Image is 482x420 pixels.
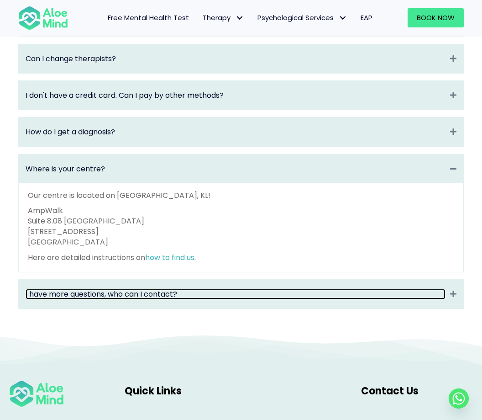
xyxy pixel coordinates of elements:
[257,13,347,22] span: Psychological Services
[28,252,454,263] p: Here are detailed instructions on .
[203,13,244,22] span: Therapy
[9,380,64,408] img: Aloe mind Logo
[145,252,194,263] a: how to find us
[417,13,455,22] span: Book Now
[233,11,246,25] span: Therapy: submenu
[336,11,349,25] span: Psychological Services: submenu
[450,289,456,299] i: Expand
[196,8,251,27] a: TherapyTherapy: submenu
[28,205,454,248] p: AmpWalk Suite 8.08 [GEOGRAPHIC_DATA] [STREET_ADDRESS] [GEOGRAPHIC_DATA]
[26,164,445,174] a: Where is your centre?
[450,53,456,64] i: Collapse
[108,13,189,22] span: Free Mental Health Test
[361,384,419,398] span: Contact Us
[28,190,454,201] p: Our centre is located on [GEOGRAPHIC_DATA], KL!
[26,127,445,137] a: How do I get a diagnosis?
[361,13,372,22] span: EAP
[26,53,445,64] a: Can I change therapists?
[449,388,469,409] a: Whatsapp
[354,8,379,27] a: EAP
[408,8,464,27] a: Book Now
[251,8,354,27] a: Psychological ServicesPsychological Services: submenu
[450,164,456,174] i: Collapse
[101,8,196,27] a: Free Mental Health Test
[18,5,68,31] img: Aloe mind Logo
[450,127,456,137] i: Collapse
[26,289,445,299] a: I have more questions, who can I contact?
[77,8,379,27] nav: Menu
[26,90,445,101] a: I don't have a credit card. Can I pay by other methods?
[125,384,182,398] span: Quick Links
[450,90,456,101] i: Expand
